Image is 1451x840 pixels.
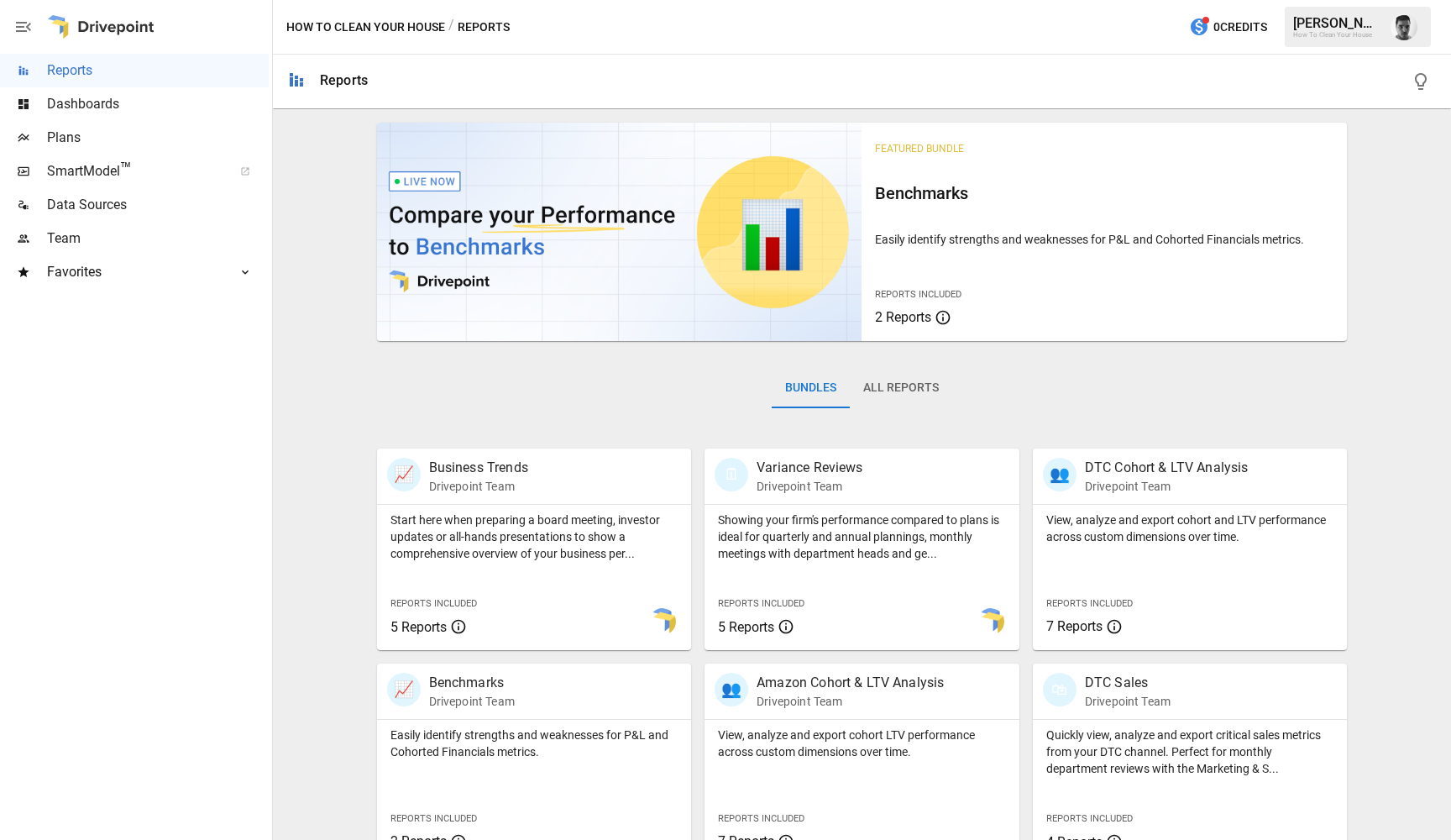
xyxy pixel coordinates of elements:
[875,143,964,155] span: Featured Bundle
[757,693,944,710] p: Drivepoint Team
[429,478,528,495] p: Drivepoint Team
[429,458,528,478] p: Business Trends
[850,368,952,408] button: All Reports
[390,512,678,562] p: Start here when preparing a board meeting, investor updates or all-hands presentations to show a ...
[718,598,804,609] span: Reports Included
[429,693,515,710] p: Drivepoint Team
[757,458,862,478] p: Variance Reviews
[390,727,678,760] p: Easily identify strengths and weaknesses for P&L and Cohorted Financials metrics.
[377,123,862,341] img: video thumbnail
[718,512,1006,562] p: Showing your firm's performance compared to plans is ideal for quarterly and annual plannings, mo...
[977,608,1004,635] img: smart model
[47,128,269,148] span: Plans
[1380,3,1427,50] button: Lucas Nofal
[1043,673,1076,706] div: 🛍
[875,289,961,300] span: Reports Included
[448,17,454,38] div: /
[47,195,269,215] span: Data Sources
[47,94,269,114] span: Dashboards
[1182,12,1274,43] button: 0Credits
[875,231,1333,248] p: Easily identify strengths and weaknesses for P&L and Cohorted Financials metrics.
[47,161,222,181] span: SmartModel
[875,309,931,325] span: 2 Reports
[387,673,421,706] div: 📈
[1046,512,1334,545] p: View, analyze and export cohort and LTV performance across custom dimensions over time.
[649,608,676,635] img: smart model
[1085,693,1171,710] p: Drivepoint Team
[390,619,447,635] span: 5 Reports
[1046,727,1334,777] p: Quickly view, analyze and export critical sales metrics from your DTC channel. Perfect for monthl...
[715,458,748,491] div: 🗓
[120,159,132,180] span: ™
[718,813,804,824] span: Reports Included
[429,673,515,693] p: Benchmarks
[1046,618,1103,634] span: 7 Reports
[1085,478,1249,495] p: Drivepoint Team
[1046,813,1133,824] span: Reports Included
[47,262,222,282] span: Favorites
[757,673,944,693] p: Amazon Cohort & LTV Analysis
[390,598,477,609] span: Reports Included
[1391,13,1417,40] img: Lucas Nofal
[387,458,421,491] div: 📈
[1085,673,1171,693] p: DTC Sales
[757,478,862,495] p: Drivepoint Team
[1085,458,1249,478] p: DTC Cohort & LTV Analysis
[1043,458,1076,491] div: 👥
[772,368,850,408] button: Bundles
[875,180,1333,207] h6: Benchmarks
[1213,17,1267,38] span: 0 Credits
[320,72,368,88] div: Reports
[47,60,269,81] span: Reports
[718,727,1006,760] p: View, analyze and export cohort LTV performance across custom dimensions over time.
[718,619,774,635] span: 5 Reports
[715,673,748,706] div: 👥
[286,17,445,38] button: How To Clean Your House
[1046,598,1133,609] span: Reports Included
[1293,31,1380,39] div: How To Clean Your House
[47,228,269,249] span: Team
[390,813,477,824] span: Reports Included
[1293,15,1380,31] div: [PERSON_NAME]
